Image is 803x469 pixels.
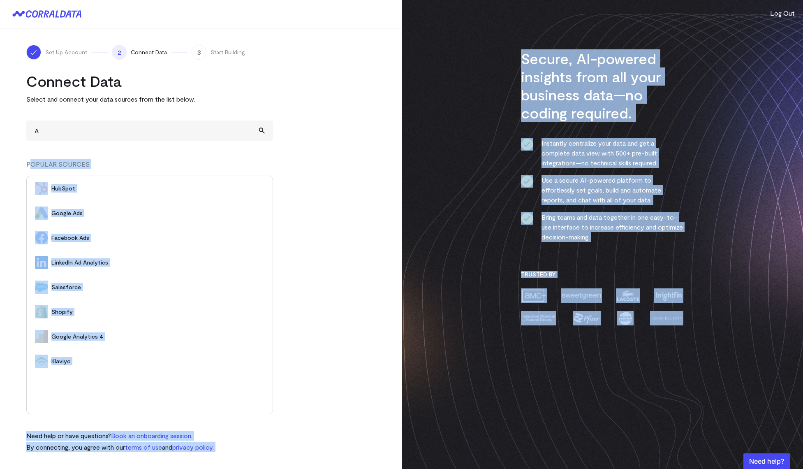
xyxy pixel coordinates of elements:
img: brightfin-a251e171.png [654,288,683,303]
img: LinkedIn Ad Analytics [35,256,48,269]
span: Set Up Account [45,48,87,56]
li: Use a secure AI-powered platform to effortlessly set goals, build and automate reports, and chat ... [521,175,683,205]
li: Bring teams and data together in one easy-to-use interface to increase efficiency and optimize de... [521,212,683,242]
span: 3 [192,45,206,60]
img: Facebook Ads [35,231,48,244]
img: lacoste-7a6b0538.png [616,288,640,303]
img: pfizer-e137f5fc.png [573,311,601,325]
h3: Secure, AI-powered insights from all your business data—no coding required. [521,49,683,122]
span: Facebook Ads [51,234,264,242]
img: Google Analytics 4 [35,330,48,343]
img: Klaviyo [35,355,48,368]
a: privacy policy. [172,443,214,451]
img: ico-check-circle-4b19435c.svg [521,212,533,225]
img: amnh-5afada46.png [521,311,556,325]
a: terms of use [125,443,162,451]
img: john-elliott-25751c40.png [650,311,683,325]
span: Klaviyo [51,357,264,365]
img: Google Ads [35,207,48,220]
div: POPULAR SOURCES [26,159,273,176]
h3: Trusted By [521,271,683,278]
h2: Connect Data [26,72,273,90]
img: amc-0b11a8f1.png [521,288,547,303]
li: Instantly centralize your data and get a complete data view with 500+ pre-built integrations—no t... [521,138,683,168]
img: Shopify [35,305,48,318]
span: Google Analytics 4 [51,332,264,341]
img: moon-juice-c312e729.png [617,311,634,325]
img: ico-check-circle-4b19435c.svg [521,138,533,151]
span: Google Ads [51,209,264,217]
img: sweetgreen-1d1fb32c.png [561,288,602,303]
span: Start Building [211,48,245,56]
img: ico-check-white-5ff98cb1.svg [30,48,38,56]
p: By connecting, you agree with our and [26,442,214,452]
span: LinkedIn Ad Analytics [51,258,264,267]
span: HubSpot [51,184,264,193]
span: Connect Data [131,48,167,56]
img: ico-check-circle-4b19435c.svg [521,175,533,188]
a: Book an onboarding session. [111,432,192,439]
img: Salesforce [35,281,48,294]
span: Salesforce [51,283,264,291]
button: Log Out [770,8,795,18]
img: HubSpot [35,182,48,195]
input: Search and add data sources [26,121,273,141]
p: Need help or have questions? [26,431,214,441]
span: Shopify [51,308,264,316]
span: 2 [112,45,127,60]
p: Select and connect your data sources from the list below. [26,94,273,104]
